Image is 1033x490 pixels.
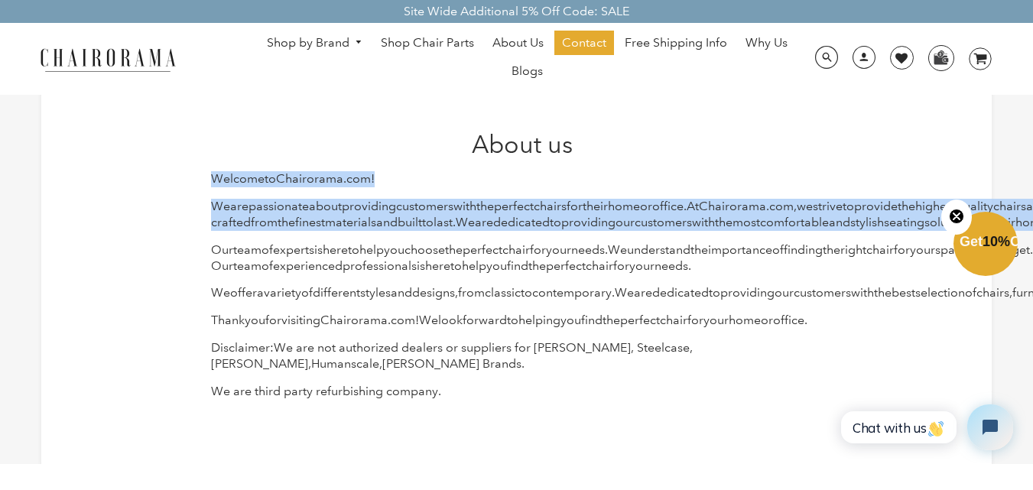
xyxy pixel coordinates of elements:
span: ! [415,313,419,327]
span: orama [351,313,388,327]
span: customers [794,285,851,300]
span: most [733,215,760,229]
span: selection [915,285,965,300]
span: chairs [534,199,567,213]
span: experienced [273,258,343,273]
span: of [261,242,273,257]
span: solutions [924,215,974,229]
span: finest [295,215,325,229]
span: to [843,199,854,213]
span: chair [502,242,530,257]
span: chair [660,313,687,327]
span: here [323,242,348,257]
span: you [384,242,404,257]
span: We [615,285,634,300]
span: designs [412,285,455,300]
span: Our [211,242,233,257]
span: help [359,242,384,257]
span: com [769,199,794,213]
span: perfect [620,313,660,327]
span: the [603,313,620,327]
span: your [629,258,655,273]
span: best [892,285,915,300]
span: , [794,199,797,213]
span: to [265,171,276,186]
span: passionate [249,199,309,213]
a: Shop by Brand [259,31,371,55]
span: to [521,285,532,300]
span: stylish [850,215,884,229]
span: is [314,242,323,257]
span: provide [854,199,898,213]
span: We are third party refurbishing company. [211,384,441,398]
a: Blogs [504,59,551,83]
span: offer [230,285,257,300]
img: chairorama [31,46,184,73]
span: customers [635,215,692,229]
span: forward [463,313,507,327]
span: com [391,313,415,327]
span: their [583,199,608,213]
span: for [265,313,281,327]
span: contemporary [532,285,612,300]
iframe: Tidio Chat [824,391,1026,463]
span: is [417,258,425,273]
span: dedicated [493,215,550,229]
span: providing [720,285,775,300]
span: . [453,215,456,229]
span: Chair [699,199,729,213]
span: and [829,215,850,229]
span: seating [884,215,924,229]
span: Welcome [211,171,265,186]
span: customers [396,199,453,213]
span: of [965,285,976,300]
span: com [346,171,371,186]
span: your [546,242,571,257]
span: orama [307,171,343,186]
span: for [613,258,629,273]
span: chair [866,242,894,257]
span: chair [586,258,613,273]
span: . [688,258,691,273]
span: look [438,313,463,327]
span: find [581,313,603,327]
span: the [898,199,915,213]
span: Chair [320,313,351,327]
span: classic [485,285,521,300]
span: variety [264,285,301,300]
span: Get Off [960,234,1030,249]
span: for [894,242,910,257]
span: , [1009,285,1012,300]
span: chairs [976,285,1009,300]
span: perfect [494,199,534,213]
a: Shop Chair Parts [373,31,482,55]
span: Disclaimer:We are not authorized dealers or suppliers for [PERSON_NAME], Steelcase,[PERSON_NAME],... [211,340,693,371]
span: needs [571,242,605,257]
span: are [230,199,249,213]
span: . [804,313,807,327]
span: ! [371,171,375,186]
span: or [640,199,652,213]
span: we [797,199,813,213]
span: space [935,242,968,257]
span: last [434,215,453,229]
span: strive [813,199,843,213]
span: , [455,285,458,300]
span: to [422,215,434,229]
span: perfect [546,258,586,273]
span: to [709,285,720,300]
span: . [1030,242,1033,257]
span: your [703,313,729,327]
span: . [605,242,608,257]
span: the [874,285,892,300]
span: . [684,199,687,213]
nav: DesktopNavigation [249,31,806,87]
span: Free Shipping Info [625,35,727,51]
span: to [348,242,359,257]
span: understand [627,242,690,257]
span: Why Us [746,35,788,51]
span: . [343,171,346,186]
span: to [450,258,462,273]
